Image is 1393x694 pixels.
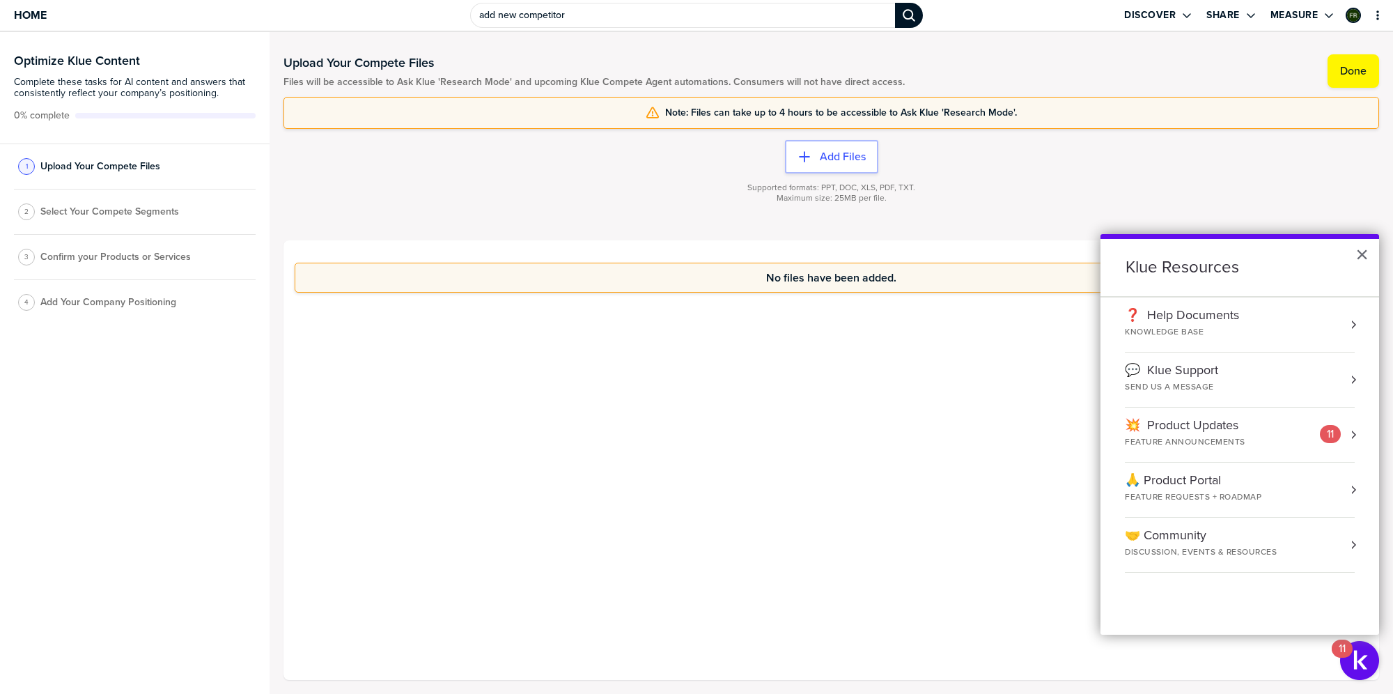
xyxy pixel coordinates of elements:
[1100,234,1379,635] div: Resource Center
[1125,473,1261,488] div: 🙏 Product Portal
[1346,8,1361,23] div: Fabiano Rocha
[1125,308,1239,323] div: ❓ Help Documents
[14,9,47,21] span: Home
[820,150,866,164] label: Add Files
[40,252,191,263] span: Confirm your Products or Services
[1100,239,1379,296] h2: Klue Resources
[1339,649,1346,667] div: 11
[24,252,29,262] span: 3
[40,206,179,217] span: Select Your Compete Segments
[895,3,923,28] div: Search Klue
[777,193,887,203] span: Maximum size: 25MB per file.
[1125,363,1246,378] div: 💬 Klue Support
[40,297,176,308] span: Add Your Company Positioning
[1124,9,1176,22] label: Discover
[1347,9,1360,22] img: f063ba63e8ddda9fa34abeef32c5c22c-sml.png
[1270,9,1318,22] label: Measure
[1125,436,1273,448] div: FEATURE ANNOUNCEMENTS
[1125,491,1261,503] div: Feature Requests + Roadmap
[24,206,29,217] span: 2
[470,3,896,28] input: Search Klue
[40,161,160,172] span: Upload Your Compete Files
[24,297,29,307] span: 4
[1206,9,1240,22] label: Share
[26,161,28,171] span: 1
[14,54,256,67] h3: Optimize Klue Content
[1340,641,1379,680] button: Open Resource Center, 11 new notifications
[1328,54,1379,88] button: Done
[785,140,878,173] button: Add Files
[1125,381,1246,393] div: SEND US A MESSAGE
[665,107,1017,118] span: Note: Files can take up to 4 hours to be accessible to Ask Klue 'Research Mode'.
[14,110,70,121] span: Active
[283,77,905,88] span: Files will be accessible to Ask Klue 'Research Mode' and upcoming Klue Compete Agent automations....
[1344,6,1362,24] a: Edit Profile
[283,54,905,71] h1: Upload Your Compete Files
[1340,64,1367,78] label: Done
[1125,528,1277,543] div: 🤝 Community
[1355,243,1369,265] button: Close
[766,272,896,284] span: No files have been added.
[14,77,256,99] span: Complete these tasks for AI content and answers that consistently reflect your company’s position...
[1125,418,1273,433] div: 💥 Product Updates
[1125,326,1239,338] div: KNOWLEDGE BASE
[747,183,915,193] span: Supported formats: PPT, DOC, XLS, PDF, TXT.
[1125,546,1277,558] div: Discussion, Events & Resources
